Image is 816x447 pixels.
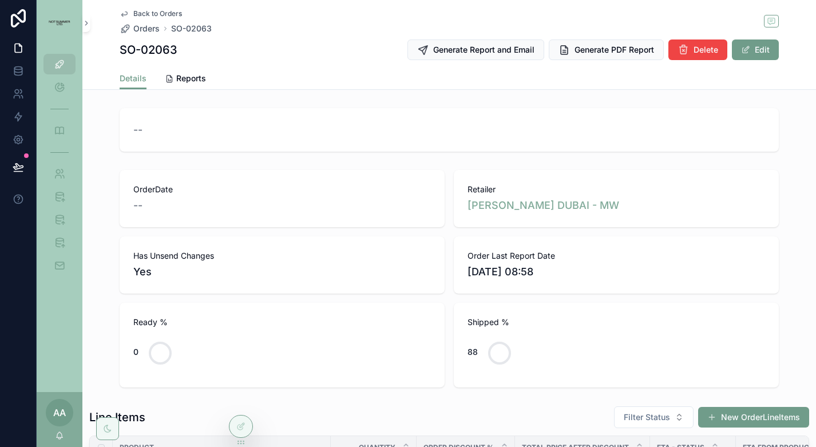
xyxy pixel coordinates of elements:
[133,184,431,195] span: OrderDate
[468,317,765,328] span: Shipped %
[120,23,160,34] a: Orders
[732,39,779,60] button: Edit
[668,39,727,60] button: Delete
[133,197,142,213] span: --
[53,406,66,420] span: AA
[133,317,431,328] span: Ready %
[171,23,212,34] a: SO-02063
[133,341,138,363] div: 0
[694,44,718,56] span: Delete
[89,409,145,425] h1: Line Items
[468,197,619,213] a: [PERSON_NAME] DUBAI - MW
[133,122,142,138] span: --
[37,46,82,291] div: scrollable content
[468,264,765,280] span: [DATE] 08:58
[624,412,670,423] span: Filter Status
[176,73,206,84] span: Reports
[698,407,809,428] button: New OrderLineItems
[468,184,765,195] span: Retailer
[43,21,76,26] img: App logo
[614,406,694,428] button: Select Button
[120,42,177,58] h1: SO-02063
[120,73,146,84] span: Details
[165,68,206,91] a: Reports
[120,68,146,90] a: Details
[133,23,160,34] span: Orders
[468,341,478,363] div: 88
[133,9,182,18] span: Back to Orders
[575,44,654,56] span: Generate PDF Report
[120,9,182,18] a: Back to Orders
[549,39,664,60] button: Generate PDF Report
[407,39,544,60] button: Generate Report and Email
[133,250,431,262] span: Has Unsend Changes
[433,44,534,56] span: Generate Report and Email
[468,250,765,262] span: Order Last Report Date
[133,264,431,280] span: Yes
